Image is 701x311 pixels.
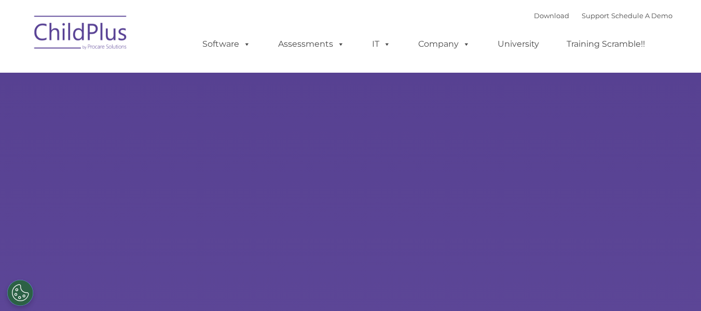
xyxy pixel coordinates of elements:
[29,8,133,60] img: ChildPlus by Procare Solutions
[534,11,672,20] font: |
[487,34,549,55] a: University
[192,34,261,55] a: Software
[268,34,355,55] a: Assessments
[534,11,569,20] a: Download
[611,11,672,20] a: Schedule A Demo
[408,34,480,55] a: Company
[582,11,609,20] a: Support
[7,280,33,306] button: Cookies Settings
[556,34,655,55] a: Training Scramble!!
[362,34,401,55] a: IT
